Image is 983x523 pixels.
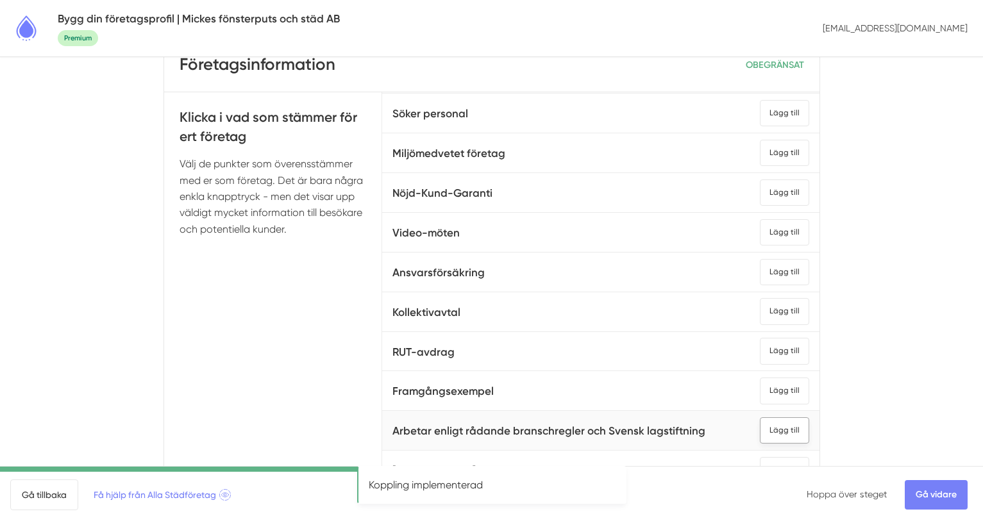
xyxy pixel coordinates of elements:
span: Få hjälp från Alla Städföretag [94,488,231,502]
h5: RUT-avdrag [392,344,455,361]
p: [EMAIL_ADDRESS][DOMAIN_NAME] [818,17,973,40]
span: OBEGRÄNSAT [746,59,804,71]
div: Lägg till [760,298,809,324]
h5: Söker personal [392,105,468,122]
a: Gå tillbaka [10,479,78,510]
a: Hoppa över steget [807,489,887,499]
div: Lägg till [760,457,809,483]
a: Gå vidare [905,480,968,510]
div: Lägg till [760,140,809,166]
div: Lägg till [760,338,809,364]
div: Lägg till [760,219,809,245]
h5: Framgångsexempel [392,383,494,400]
div: Lägg till [760,378,809,404]
h5: Ansvarsförsäkring [392,264,485,281]
div: Lägg till [760,259,809,285]
p: Välj de punkter som överensstämmer med er som företag. Det är bara några enkla knapptryck - men d... [180,156,367,237]
h4: Klicka i vad som stämmer för ert företag [180,108,367,156]
div: Lägg till [760,179,809,206]
h5: Arbetar enligt rådande branschregler och Svensk lagstiftning [392,422,705,440]
span: Premium [58,30,98,46]
h5: Miljömedvetet företag [392,145,505,162]
h5: Video-möten [392,224,460,242]
h5: Nöjd-Kund-Garanti [392,185,492,202]
h3: Företagsinformation [180,53,335,76]
p: Koppling implementerad [369,477,615,492]
h5: Kollektivavtal [392,304,460,321]
h5: Bygg din företagsprofil | Mickes fönsterputs och städ AB [58,10,340,28]
div: Lägg till [760,417,809,444]
div: Lägg till [760,100,809,126]
img: Alla Städföretag [10,12,42,44]
h5: [MEDICAL_DATA] säker arbetsmiljö [392,462,565,479]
